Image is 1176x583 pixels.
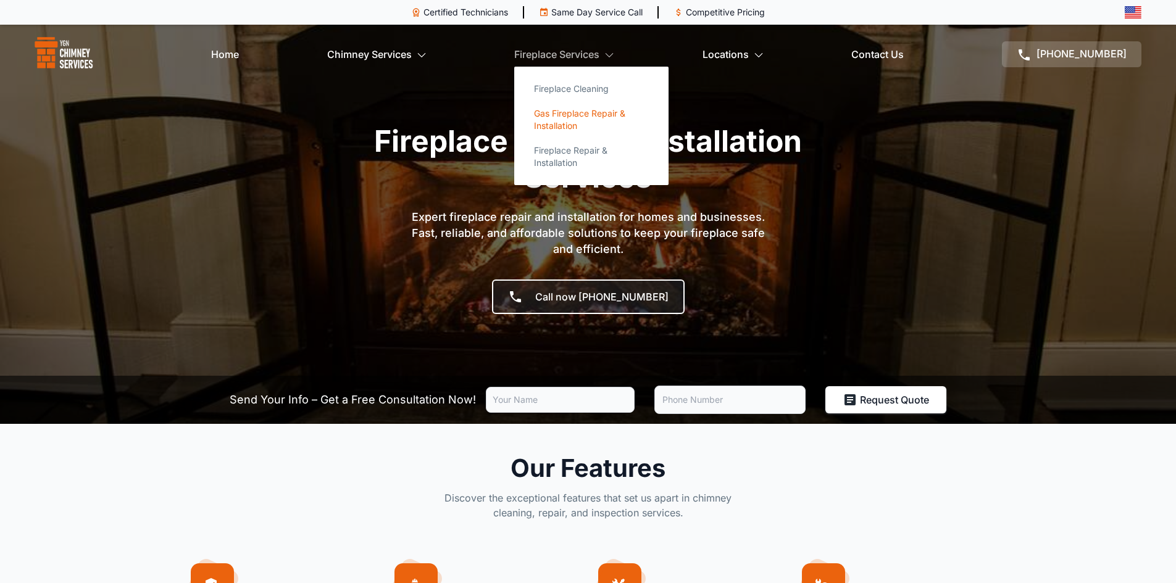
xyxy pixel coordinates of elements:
[211,42,239,67] a: Home
[230,391,476,408] p: Send Your Info – Get a Free Consultation Now!
[654,386,806,414] input: Phone Number
[524,76,659,101] a: Fireplace Cleaning
[35,37,93,72] img: logo
[851,42,904,67] a: Contact Us
[551,6,643,19] p: Same Day Service Call
[492,279,685,314] a: Call now [PHONE_NUMBER]
[686,6,765,19] p: Competitive Pricing
[825,386,946,413] button: Request Quote
[327,42,427,67] a: Chimney Services
[524,101,659,138] a: Gas Fireplace Repair & Installation
[438,490,738,520] p: Discover the exceptional features that set us apart in chimney cleaning, repair, and inspection s...
[438,453,738,483] h2: Our Features
[514,42,614,67] a: Fireplace Services
[703,42,764,67] a: Locations
[486,387,635,413] input: Your Name
[348,123,829,194] h1: Fireplace Repair & Installation Services
[1002,41,1141,67] a: [PHONE_NUMBER]
[1036,48,1127,60] span: [PHONE_NUMBER]
[403,209,774,257] p: Expert fireplace repair and installation for homes and businesses. Fast, reliable, and affordable...
[423,6,508,19] p: Certified Technicians
[524,138,659,175] a: Fireplace Repair & Installation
